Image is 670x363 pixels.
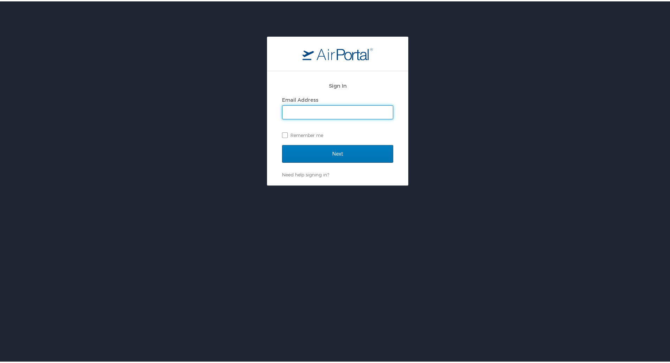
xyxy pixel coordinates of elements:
[282,95,318,101] label: Email Address
[282,129,393,139] label: Remember me
[282,144,393,161] input: Next
[282,170,329,176] a: Need help signing in?
[282,80,393,88] h2: Sign In
[302,46,373,59] img: logo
